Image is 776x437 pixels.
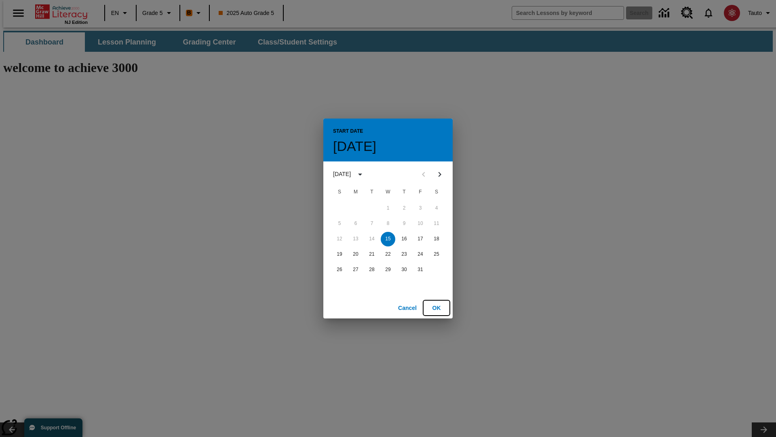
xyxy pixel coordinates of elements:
[348,263,363,277] button: 27
[333,170,351,178] div: [DATE]
[348,247,363,262] button: 20
[365,263,379,277] button: 28
[365,184,379,200] span: Tuesday
[333,138,376,155] h4: [DATE]
[332,184,347,200] span: Sunday
[429,247,444,262] button: 25
[381,184,395,200] span: Wednesday
[333,125,363,138] span: Start Date
[413,247,428,262] button: 24
[381,263,395,277] button: 29
[332,263,347,277] button: 26
[413,263,428,277] button: 31
[397,184,411,200] span: Thursday
[413,232,428,246] button: 17
[353,168,367,181] button: calendar view is open, switch to year view
[424,301,449,316] button: OK
[394,301,420,316] button: Cancel
[332,247,347,262] button: 19
[381,232,395,246] button: 15
[397,232,411,246] button: 16
[348,184,363,200] span: Monday
[397,247,411,262] button: 23
[397,263,411,277] button: 30
[381,247,395,262] button: 22
[429,184,444,200] span: Saturday
[432,166,448,182] button: Next month
[365,247,379,262] button: 21
[429,232,444,246] button: 18
[413,184,428,200] span: Friday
